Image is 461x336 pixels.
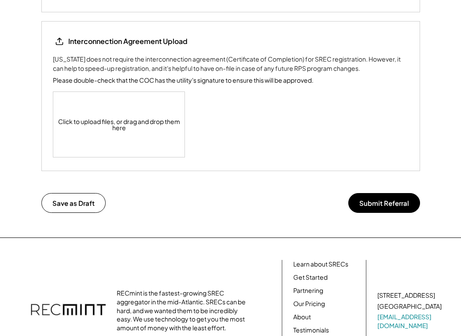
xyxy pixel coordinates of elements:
[41,193,106,213] button: Save as Draft
[293,273,328,282] a: Get Started
[68,37,188,46] div: Interconnection Agreement Upload
[293,313,311,321] a: About
[377,313,443,330] a: [EMAIL_ADDRESS][DOMAIN_NAME]
[293,326,329,335] a: Testimonials
[377,302,442,311] div: [GEOGRAPHIC_DATA]
[31,295,106,326] img: recmint-logotype%403x.png
[53,55,409,73] div: [US_STATE] does not require the interconnection agreement (Certificate of Completion) for SREC re...
[117,289,249,332] div: RECmint is the fastest-growing SREC aggregator in the mid-Atlantic. SRECs can be hard, and we wan...
[293,286,323,295] a: Partnering
[53,92,185,157] div: Click to upload files, or drag and drop them here
[293,299,325,308] a: Our Pricing
[53,76,313,85] div: Please double-check that the COC has the utility's signature to ensure this will be approved.
[293,260,348,269] a: Learn about SRECs
[377,291,435,300] div: [STREET_ADDRESS]
[348,193,420,213] button: Submit Referral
